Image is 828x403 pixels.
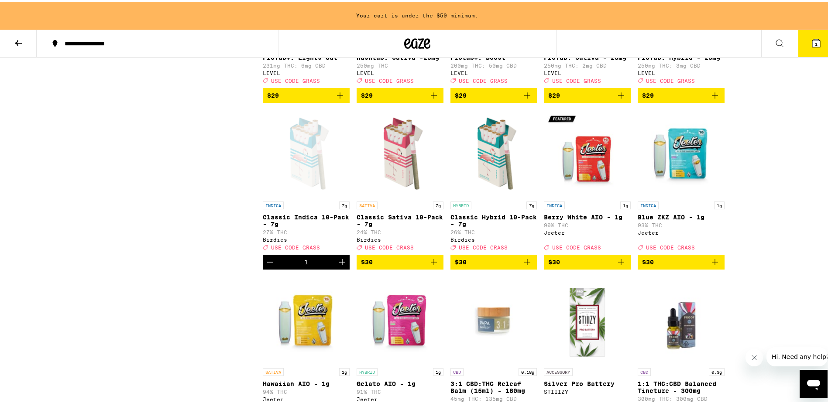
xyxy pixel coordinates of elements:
div: LEVEL [263,68,350,74]
span: USE CODE GRASS [365,243,414,249]
div: Jeeter [544,228,631,234]
p: 1g [620,200,631,208]
p: 250mg THC: 2mg CBD [544,61,631,67]
span: Hi. Need any help? [5,6,63,13]
span: USE CODE GRASS [552,76,601,82]
p: 1g [433,366,443,374]
div: Birdies [450,235,537,241]
span: $30 [361,257,373,264]
p: INDICA [638,200,659,208]
p: Hawaiian AIO - 1g [263,379,350,386]
p: Classic Sativa 10-Pack - 7g [357,212,443,226]
p: 90% THC [544,221,631,226]
p: HYBRID [450,200,471,208]
div: 1 [304,257,308,264]
a: Open page for Blue ZKZ AIO - 1g from Jeeter [638,108,725,253]
p: 24% THC [357,228,443,233]
button: Add to bag [357,86,443,101]
span: USE CODE GRASS [459,76,508,82]
span: 1 [815,40,818,45]
p: 250mg THC: 3mg CBD [638,61,725,67]
p: Blue ZKZ AIO - 1g [638,212,725,219]
p: INDICA [263,200,284,208]
p: 7g [339,200,350,208]
img: Jeeter - Berry White AIO - 1g [544,108,631,195]
button: Increment [335,253,350,268]
img: Proof - 1:1 THC:CBD Balanced Tincture - 300mg [638,275,725,362]
div: Birdies [357,235,443,241]
button: Add to bag [357,253,443,268]
span: $29 [361,90,373,97]
div: STIIIZY [544,387,631,393]
p: 0.18g [519,366,537,374]
p: 26% THC [450,228,537,233]
p: 1:1 THC:CBD Balanced Tincture - 300mg [638,379,725,393]
p: 3:1 CBD:THC Releaf Balm (15ml) - 180mg [450,379,537,393]
button: Add to bag [263,86,350,101]
p: 200mg THC: 50mg CBD [450,61,537,67]
a: Open page for Classic Hybrid 10-Pack - 7g from Birdies [450,108,537,253]
img: Jeeter - Gelato AIO - 1g [357,275,443,362]
p: HYBRID [357,366,378,374]
p: 7g [433,200,443,208]
p: 231mg THC: 6mg CBD [263,61,350,67]
div: Jeeter [263,395,350,400]
img: Jeeter - Hawaiian AIO - 1g [263,275,350,362]
p: CBD [450,366,464,374]
button: Add to bag [638,86,725,101]
div: Birdies [263,235,350,241]
p: 7g [526,200,537,208]
span: $29 [455,90,467,97]
div: LEVEL [450,68,537,74]
p: SATIVA [263,366,284,374]
p: SATIVA [357,200,378,208]
iframe: Message from company [766,345,828,365]
a: Open page for Berry White AIO - 1g from Jeeter [544,108,631,253]
img: Birdies - Classic Sativa 10-Pack - 7g [357,108,443,195]
span: $29 [267,90,279,97]
button: Add to bag [450,253,537,268]
a: Open page for Classic Sativa 10-Pack - 7g from Birdies [357,108,443,253]
p: INDICA [544,200,565,208]
button: Decrement [263,253,278,268]
iframe: Close message [746,347,763,365]
p: 94% THC [263,387,350,393]
button: Add to bag [544,253,631,268]
span: USE CODE GRASS [646,76,695,82]
div: LEVEL [638,68,725,74]
p: 91% THC [357,387,443,393]
span: $29 [548,90,560,97]
p: 300mg THC: 300mg CBD [638,394,725,400]
p: 93% THC [638,221,725,226]
p: Silver Pro Battery [544,379,631,386]
p: 1g [339,366,350,374]
p: 45mg THC: 135mg CBD [450,394,537,400]
p: ACCESSORY [544,366,573,374]
span: USE CODE GRASS [552,243,601,249]
img: Papa & Barkley - 3:1 CBD:THC Releaf Balm (15ml) - 180mg [450,275,537,362]
span: $30 [548,257,560,264]
img: STIIIZY - Silver Pro Battery [544,275,631,362]
div: Jeeter [357,395,443,400]
p: 0.3g [709,366,725,374]
p: Classic Indica 10-Pack - 7g [263,212,350,226]
p: Gelato AIO - 1g [357,379,443,386]
div: LEVEL [544,68,631,74]
span: USE CODE GRASS [271,76,320,82]
button: Add to bag [638,253,725,268]
span: $30 [642,257,654,264]
img: Birdies - Classic Hybrid 10-Pack - 7g [450,108,537,195]
span: USE CODE GRASS [271,243,320,249]
iframe: Button to launch messaging window [800,368,828,396]
span: USE CODE GRASS [646,243,695,249]
p: Classic Hybrid 10-Pack - 7g [450,212,537,226]
p: Berry White AIO - 1g [544,212,631,219]
span: USE CODE GRASS [365,76,414,82]
span: $30 [455,257,467,264]
div: LEVEL [357,68,443,74]
div: Jeeter [638,228,725,234]
span: $29 [642,90,654,97]
p: 1g [714,200,725,208]
p: 27% THC [263,228,350,233]
p: 250mg THC [357,61,443,67]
